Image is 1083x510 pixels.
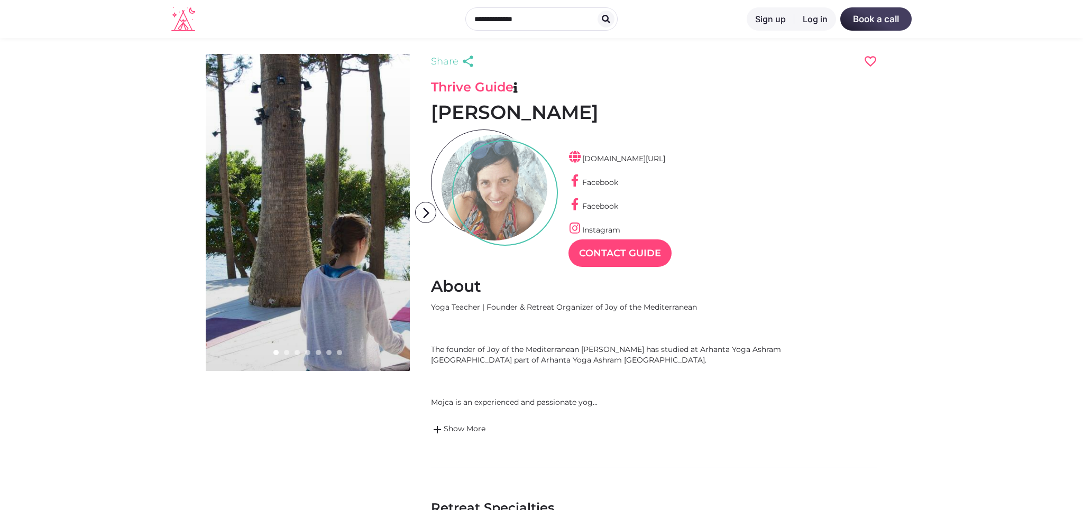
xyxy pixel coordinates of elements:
div: Yoga Teacher | Founder & Retreat Organizer of Joy of the Mediterranean The founder of Joy of the ... [431,302,843,407]
a: Contact Guide [568,239,672,267]
a: Book a call [840,7,912,31]
h1: [PERSON_NAME] [431,100,877,124]
h2: About [431,276,877,296]
a: Facebook [568,178,618,187]
i: arrow_forward_ios [416,202,437,224]
a: Share [431,54,478,69]
a: Facebook [568,201,618,211]
a: Log in [794,7,836,31]
h3: Thrive Guide [431,79,877,95]
a: [DOMAIN_NAME][URL] [568,154,665,163]
span: add [431,423,444,436]
a: addShow More [431,423,843,436]
a: Sign up [747,7,794,31]
span: Share [431,54,458,69]
a: Instagram [568,225,620,235]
